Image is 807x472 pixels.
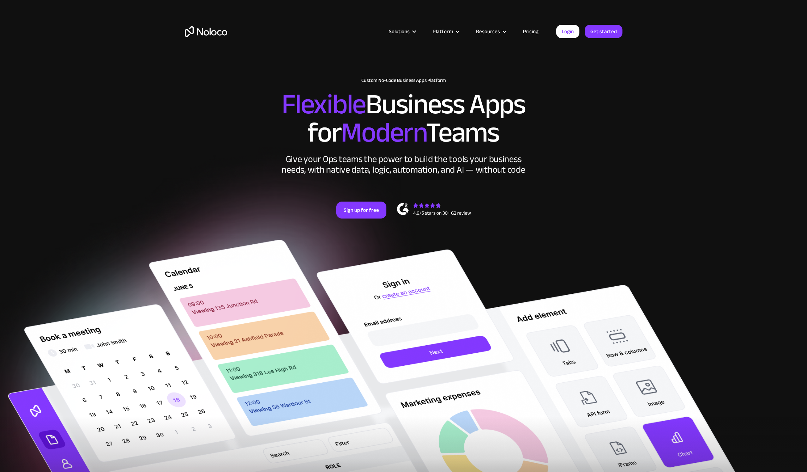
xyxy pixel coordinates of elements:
a: Login [556,25,579,38]
span: Modern [341,106,426,159]
div: Solutions [389,27,410,36]
div: Give your Ops teams the power to build the tools your business needs, with native data, logic, au... [280,154,527,175]
div: Resources [476,27,500,36]
a: Sign up for free [336,202,386,219]
span: Flexible [282,78,366,131]
a: home [185,26,227,37]
div: Solutions [380,27,424,36]
h2: Business Apps for Teams [185,90,622,147]
div: Resources [467,27,514,36]
a: Pricing [514,27,547,36]
h1: Custom No-Code Business Apps Platform [185,78,622,83]
a: Get started [585,25,622,38]
div: Platform [433,27,453,36]
div: Platform [424,27,467,36]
